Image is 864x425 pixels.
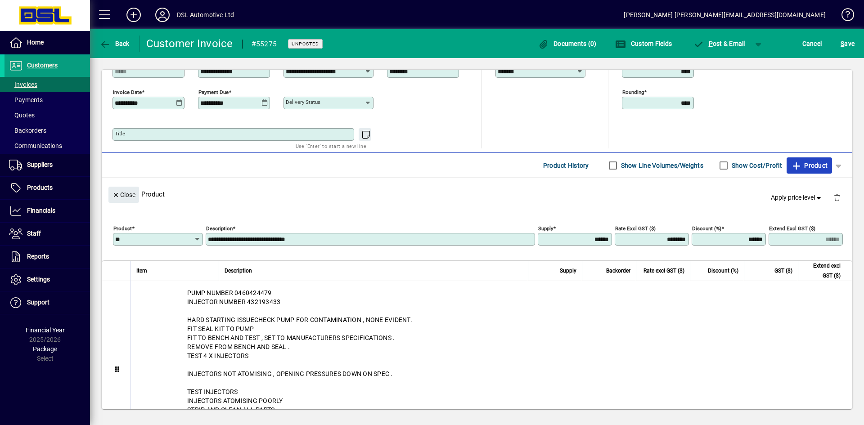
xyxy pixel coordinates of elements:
mat-label: Payment due [198,89,229,95]
button: Custom Fields [613,36,674,52]
button: Delete [826,187,848,208]
span: Invoices [9,81,37,88]
button: Documents (0) [536,36,599,52]
button: Post & Email [688,36,750,52]
a: Communications [4,138,90,153]
a: Knowledge Base [835,2,853,31]
a: Financials [4,200,90,222]
span: Financial Year [26,327,65,334]
span: Communications [9,142,62,149]
app-page-header-button: Close [106,190,141,198]
span: Products [27,184,53,191]
button: Product [787,157,832,174]
button: Product History [540,157,593,174]
button: Close [108,187,139,203]
span: Documents (0) [538,40,597,47]
mat-label: Discount (%) [692,225,721,232]
app-page-header-button: Back [90,36,139,52]
span: Package [33,345,57,353]
div: #55275 [252,37,277,51]
mat-label: Product [113,225,132,232]
button: Cancel [800,36,824,52]
div: [PERSON_NAME] [PERSON_NAME][EMAIL_ADDRESS][DOMAIN_NAME] [624,8,826,22]
a: Invoices [4,77,90,92]
span: Unposted [292,41,319,47]
span: Product [791,158,828,173]
mat-label: Supply [538,225,553,232]
span: Description [225,266,252,276]
span: Product History [543,158,589,173]
span: P [709,40,713,47]
span: Customers [27,62,58,69]
span: Extend excl GST ($) [804,261,841,281]
span: Staff [27,230,41,237]
span: S [841,40,844,47]
span: Backorders [9,127,46,134]
span: Suppliers [27,161,53,168]
a: Products [4,177,90,199]
span: GST ($) [774,266,792,276]
a: Settings [4,268,90,291]
div: Customer Invoice [146,36,233,51]
span: Back [99,40,130,47]
a: Support [4,291,90,314]
div: DSL Automotive Ltd [177,8,234,22]
a: Payments [4,92,90,107]
span: Supply [560,266,576,276]
span: Backorder [606,266,630,276]
label: Show Cost/Profit [730,161,782,170]
a: Reports [4,246,90,268]
mat-label: Title [115,130,125,137]
span: Close [112,188,135,202]
a: Staff [4,223,90,245]
button: Save [838,36,857,52]
span: Settings [27,276,50,283]
span: Rate excl GST ($) [643,266,684,276]
mat-label: Extend excl GST ($) [769,225,815,232]
span: ave [841,36,855,51]
span: Apply price level [771,193,823,202]
button: Apply price level [767,190,827,206]
span: Reports [27,253,49,260]
button: Back [97,36,132,52]
span: ost & Email [693,40,745,47]
mat-label: Rate excl GST ($) [615,225,656,232]
span: Item [136,266,147,276]
mat-label: Invoice date [113,89,142,95]
div: Product [102,178,852,210]
mat-hint: Use 'Enter' to start a new line [296,141,366,151]
a: Suppliers [4,154,90,176]
app-page-header-button: Delete [826,193,848,201]
mat-label: Rounding [622,89,644,95]
span: Financials [27,207,55,214]
button: Profile [148,7,177,23]
span: Custom Fields [615,40,672,47]
span: Home [27,39,44,46]
span: Quotes [9,112,35,119]
mat-label: Description [206,225,233,232]
a: Backorders [4,123,90,138]
label: Show Line Volumes/Weights [619,161,703,170]
span: Payments [9,96,43,103]
span: Discount (%) [708,266,738,276]
span: Support [27,299,49,306]
span: Cancel [802,36,822,51]
mat-label: Delivery status [286,99,320,105]
button: Add [119,7,148,23]
a: Quotes [4,107,90,123]
a: Home [4,31,90,54]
